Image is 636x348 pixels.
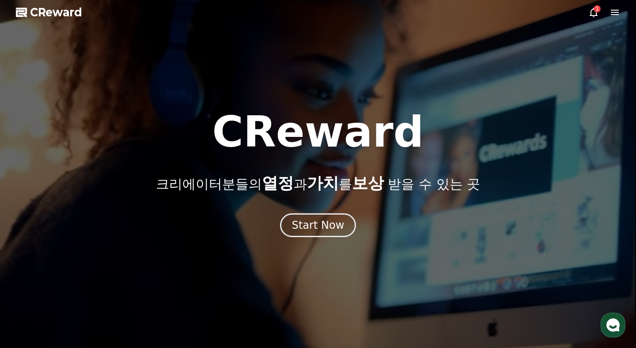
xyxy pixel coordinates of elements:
[280,213,356,237] button: Start Now
[262,174,294,192] span: 열정
[156,174,480,192] p: 크리에이터분들의 과 를 받을 수 있는 곳
[81,288,91,295] span: 대화
[307,174,339,192] span: 가치
[212,111,424,153] h1: CReward
[594,5,601,12] div: 1
[3,275,58,297] a: 홈
[136,288,147,295] span: 설정
[114,275,170,297] a: 설정
[30,5,82,19] span: CReward
[588,7,599,18] a: 1
[58,275,114,297] a: 대화
[28,288,33,295] span: 홈
[292,218,344,232] div: Start Now
[352,174,384,192] span: 보상
[280,222,356,231] a: Start Now
[16,5,82,19] a: CReward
